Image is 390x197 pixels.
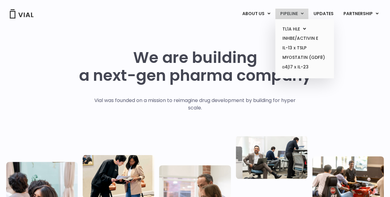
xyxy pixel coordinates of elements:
[236,136,307,179] img: Three people working in an office
[277,43,331,53] a: IL-13 x TSLP
[309,9,338,19] a: UPDATES
[9,9,34,18] img: Vial Logo
[237,9,275,19] a: ABOUT USMenu Toggle
[88,97,302,112] p: Vial was founded on a mission to reimagine drug development by building for hyper scale.
[277,34,331,43] a: INHBE/ACTIVIN E
[277,53,331,62] a: MYOSTATIN (GDF8)
[79,49,311,84] h1: We are building a next-gen pharma company
[277,24,331,34] a: TL1A HLEMenu Toggle
[277,62,331,72] a: α4β7 x IL-23
[339,9,384,19] a: PARTNERSHIPMenu Toggle
[275,9,308,19] a: PIPELINEMenu Toggle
